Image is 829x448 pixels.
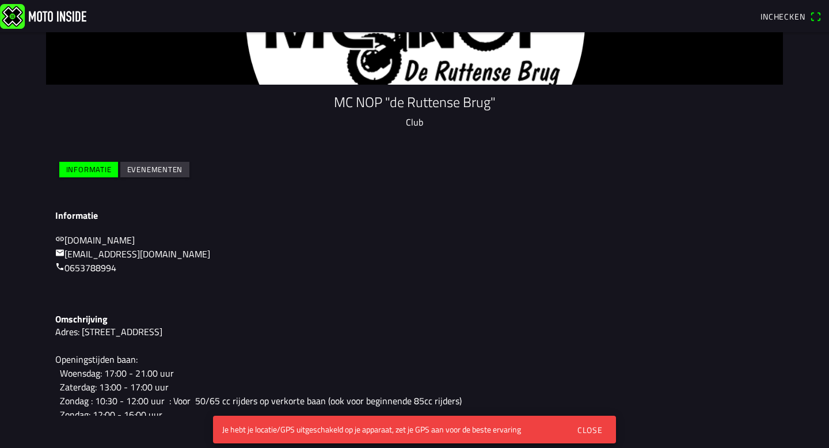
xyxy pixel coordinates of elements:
[55,233,135,247] a: link[DOMAIN_NAME]
[55,248,64,257] ion-icon: mail
[55,247,210,261] a: mail[EMAIL_ADDRESS][DOMAIN_NAME]
[55,94,774,111] h1: MC NOP "de Ruttense Brug"
[120,162,189,177] ion-button: Evenementen
[55,314,774,325] h3: Omschrijving
[55,261,116,275] a: call0653788994
[55,262,64,271] ion-icon: call
[760,10,805,22] span: Inchecken
[55,210,774,221] h3: Informatie
[59,162,118,177] ion-button: Informatie
[55,115,774,129] p: Club
[55,234,64,244] ion-icon: link
[755,6,827,26] a: Incheckenqr scanner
